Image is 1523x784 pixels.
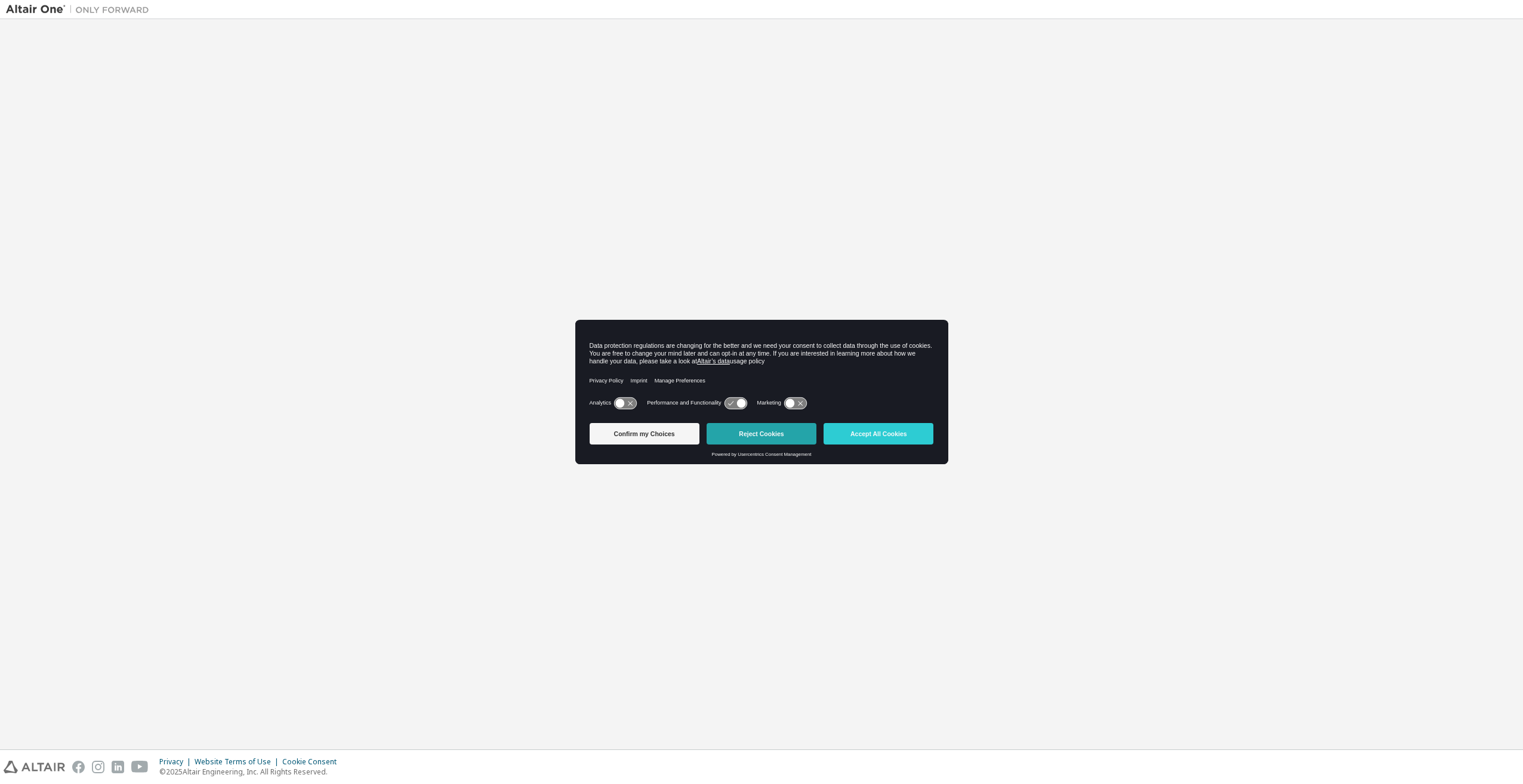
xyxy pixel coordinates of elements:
img: instagram.svg [92,761,104,773]
img: linkedin.svg [112,761,124,773]
img: altair_logo.svg [4,761,65,773]
img: youtube.svg [131,761,149,773]
div: Cookie Consent [282,757,344,767]
img: Altair One [6,4,155,16]
p: © 2025 Altair Engineering, Inc. All Rights Reserved. [159,767,344,777]
div: Website Terms of Use [195,757,282,767]
div: Privacy [159,757,195,767]
img: facebook.svg [72,761,85,773]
